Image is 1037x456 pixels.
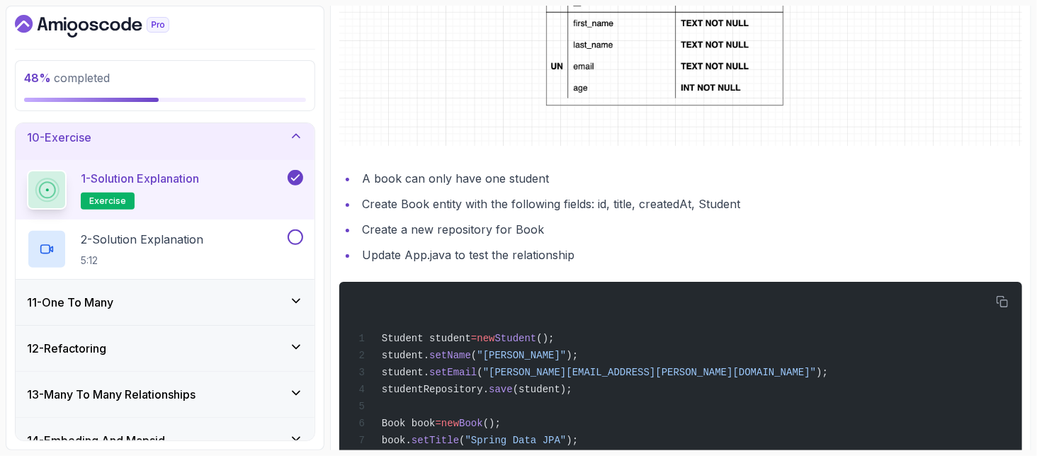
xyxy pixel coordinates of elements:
[81,253,203,268] p: 5:12
[382,435,412,446] span: book.
[27,386,195,403] h3: 13 - Many To Many Relationships
[465,435,567,446] span: "Spring Data JPA"
[489,384,513,395] span: save
[483,418,501,429] span: ();
[459,435,465,446] span: (
[27,340,106,357] h3: 12 - Refactoring
[358,194,1022,214] li: Create Book entity with the following fields: id, title, createdAt, Student
[459,418,483,429] span: Book
[27,432,165,449] h3: 14 - Embeding And Mapsid
[358,169,1022,188] li: A book can only have one student
[441,418,459,429] span: new
[89,195,126,207] span: exercise
[27,170,303,210] button: 1-Solution Explanationexercise
[358,245,1022,265] li: Update App.java to test the relationship
[24,71,51,85] span: 48 %
[382,367,429,378] span: student.
[24,71,110,85] span: completed
[477,367,482,378] span: (
[16,326,314,371] button: 12-Refactoring
[382,418,436,429] span: Book book
[81,170,199,187] p: 1 - Solution Explanation
[27,294,113,311] h3: 11 - One To Many
[412,435,459,446] span: setTitle
[382,384,489,395] span: studentRepository.
[382,333,471,344] span: Student student
[471,333,477,344] span: =
[536,333,554,344] span: ();
[566,435,578,446] span: );
[816,367,828,378] span: );
[27,129,91,146] h3: 10 - Exercise
[495,333,537,344] span: Student
[382,350,429,361] span: student.
[477,333,494,344] span: new
[15,15,202,38] a: Dashboard
[27,229,303,269] button: 2-Solution Explanation5:12
[358,220,1022,239] li: Create a new repository for Book
[16,372,314,417] button: 13-Many To Many Relationships
[429,367,477,378] span: setEmail
[477,350,566,361] span: "[PERSON_NAME]"
[81,231,203,248] p: 2 - Solution Explanation
[513,384,572,395] span: (student);
[16,280,314,325] button: 11-One To Many
[483,367,816,378] span: "[PERSON_NAME][EMAIL_ADDRESS][PERSON_NAME][DOMAIN_NAME]"
[471,350,477,361] span: (
[16,115,314,160] button: 10-Exercise
[566,350,578,361] span: );
[436,418,441,429] span: =
[429,350,471,361] span: setName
